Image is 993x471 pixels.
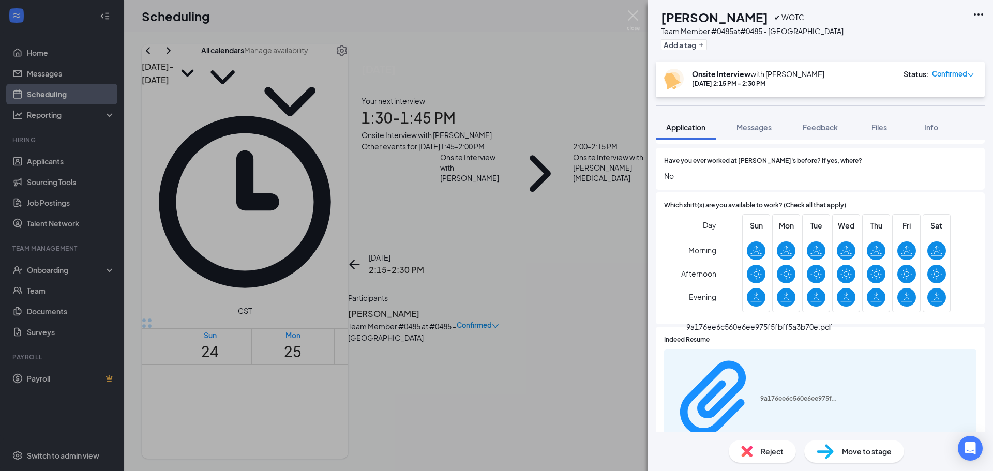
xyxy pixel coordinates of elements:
[670,354,760,444] svg: Paperclip
[661,39,707,50] button: PlusAdd a tag
[698,42,704,48] svg: Plus
[692,79,824,88] div: [DATE] 2:15 PM - 2:30 PM
[670,354,838,445] a: Paperclip9a176ee6c560e6ee975f5fbff5a3b70e.pdf
[837,220,855,231] span: Wed
[904,69,929,79] div: Status :
[972,8,985,21] svg: Ellipses
[871,123,887,132] span: Files
[664,335,710,345] span: Indeed Resume
[692,69,750,79] b: Onsite Interview
[927,220,946,231] span: Sat
[958,436,983,461] div: Open Intercom Messenger
[867,220,885,231] span: Thu
[761,446,784,457] span: Reject
[747,220,765,231] span: Sun
[760,394,838,403] div: 9a176ee6c560e6ee975f5fbff5a3b70e.pdf
[777,220,795,231] span: Mon
[774,11,804,23] span: ✔ WOTC
[664,156,862,166] span: Have you ever worked at [PERSON_NAME]'s before? If yes, where?
[736,123,772,132] span: Messages
[803,123,838,132] span: Feedback
[686,321,833,332] div: 9a176ee6c560e6ee975f5fbff5a3b70e.pdf
[688,241,716,260] span: Morning
[897,220,916,231] span: Fri
[664,170,976,181] span: No
[924,123,938,132] span: Info
[689,287,716,306] span: Evening
[666,123,705,132] span: Application
[661,8,768,26] h1: [PERSON_NAME]
[681,264,716,283] span: Afternoon
[932,69,967,79] span: Confirmed
[807,220,825,231] span: Tue
[703,219,716,231] span: Day
[692,69,824,79] div: with [PERSON_NAME]
[967,71,974,79] span: down
[664,201,846,210] span: Which shift(s) are you available to work? (Check all that apply)
[661,26,844,36] div: Team Member #0485 at #0485 - [GEOGRAPHIC_DATA]
[842,446,892,457] span: Move to stage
